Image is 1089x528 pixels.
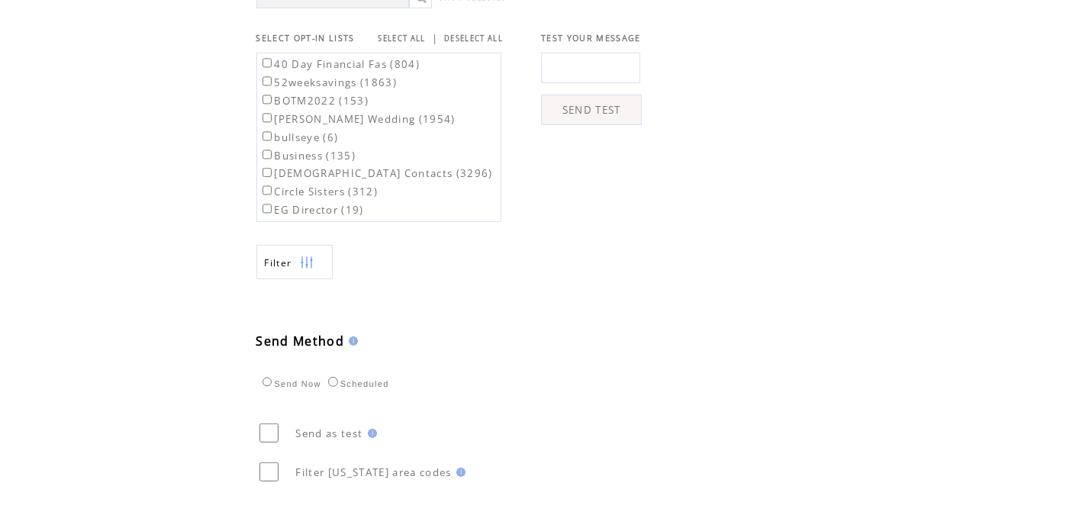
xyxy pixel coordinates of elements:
[263,204,272,214] input: EG Director (19)
[263,377,272,387] input: Send Now
[259,112,456,126] label: [PERSON_NAME] Wedding (1954)
[296,465,452,479] span: Filter [US_STATE] area codes
[363,429,377,438] img: help.gif
[379,34,426,43] a: SELECT ALL
[452,468,466,477] img: help.gif
[256,245,333,279] a: Filter
[256,333,345,349] span: Send Method
[263,150,272,159] input: Business (135)
[541,33,641,43] span: TEST YOUR MESSAGE
[259,149,356,163] label: Business (135)
[263,131,272,141] input: bullseye (6)
[263,113,272,123] input: [PERSON_NAME] Wedding (1954)
[259,379,321,388] label: Send Now
[541,95,642,125] a: SEND TEST
[263,58,272,68] input: 40 Day Financial Fas (804)
[432,31,438,45] span: |
[259,221,364,235] label: egconnect (486)
[263,76,272,86] input: 52weeksavings (1863)
[263,168,272,178] input: [DEMOGRAPHIC_DATA] Contacts (3296)
[263,95,272,105] input: BOTM2022 (153)
[259,185,379,198] label: Circle Sisters (312)
[256,33,355,43] span: SELECT OPT-IN LISTS
[259,130,339,144] label: bullseye (6)
[328,377,338,387] input: Scheduled
[259,203,364,217] label: EG Director (19)
[259,166,493,180] label: [DEMOGRAPHIC_DATA] Contacts (3296)
[296,427,363,440] span: Send as test
[344,336,358,346] img: help.gif
[444,34,503,43] a: DESELECT ALL
[300,246,314,280] img: filters.png
[259,57,420,71] label: 40 Day Financial Fas (804)
[265,256,292,269] span: Show filters
[324,379,389,388] label: Scheduled
[259,94,369,108] label: BOTM2022 (153)
[259,76,398,89] label: 52weeksavings (1863)
[263,185,272,195] input: Circle Sisters (312)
